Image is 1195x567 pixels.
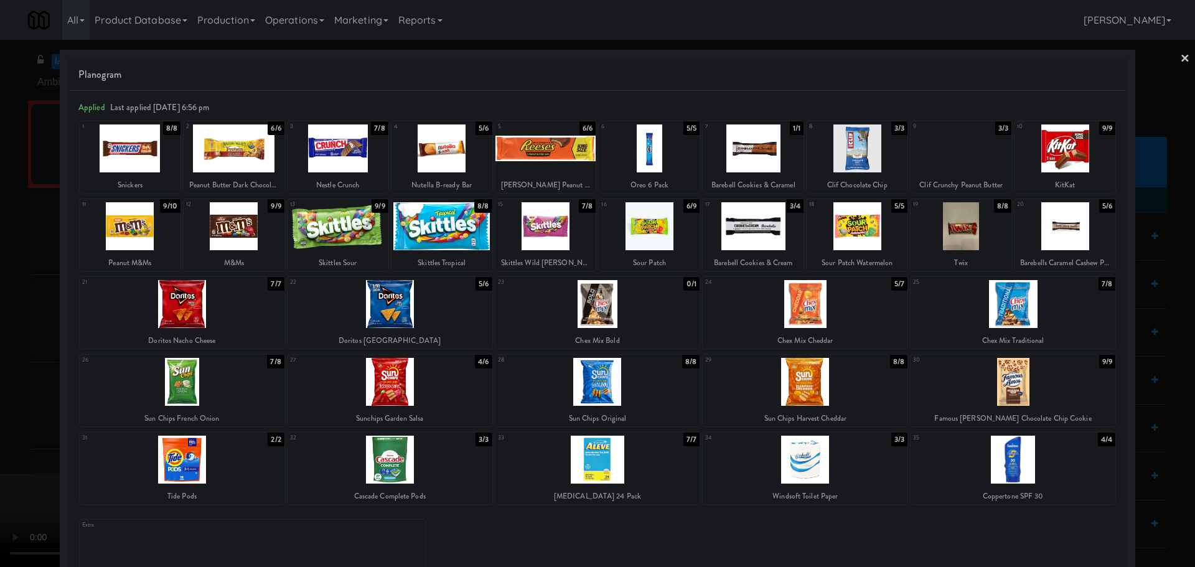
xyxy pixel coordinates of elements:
div: Peanut M&Ms [82,255,179,271]
div: Skittles Tropical [391,255,492,271]
div: 15 [498,199,546,210]
div: 3/3 [476,433,492,446]
div: 0/1 [683,277,700,291]
div: KitKat [1015,177,1115,193]
div: 337/7[MEDICAL_DATA] 24 Pack [495,433,700,504]
div: 7/8 [267,355,284,368]
div: 13 [290,199,338,210]
div: Sun Chips French Onion [80,411,284,426]
div: 6/9 [683,199,700,213]
div: Skittles Wild [PERSON_NAME] [497,255,594,271]
div: 30 [913,355,1013,365]
div: 45/6Nutella B-ready Bar [391,121,492,193]
div: 9/9 [268,199,284,213]
div: 205/6Barebells Caramel Cashew Protein Bar [1015,199,1115,271]
div: 32 [290,433,390,443]
div: 217/7Doritos Nacho Cheese [80,277,284,349]
div: Windsoft Toilet Paper [705,489,906,504]
div: 9/9 [372,199,388,213]
div: 7/8 [371,121,388,135]
div: Coppertone SPF 30 [911,489,1115,504]
span: Last applied [DATE] 6:56 pm [110,101,210,113]
div: 18/8Snickers [80,121,180,193]
div: 24 [705,277,805,288]
div: Coppertone SPF 30 [912,489,1113,504]
div: Doritos [GEOGRAPHIC_DATA] [288,333,492,349]
div: 173/4Barebell Cookies & Cream [703,199,804,271]
div: 230/1Chex Mix Bold [495,277,700,349]
div: 71/1Barebell Cookies & Caramel [703,121,804,193]
div: 9/9 [1099,121,1115,135]
div: Famous [PERSON_NAME] Chocolate Chip Cookie [912,411,1113,426]
div: 312/2Tide Pods [80,433,284,504]
div: 56/6[PERSON_NAME] Peanut Butter Cups [495,121,596,193]
div: 2 [186,121,234,132]
div: 6 [601,121,649,132]
div: Sun Chips Harvest Cheddar [705,411,906,426]
div: 3/3 [891,433,907,446]
div: 5/6 [476,121,492,135]
div: Tide Pods [82,489,283,504]
div: 166/9Sour Patch [599,199,700,271]
div: 3/3 [891,121,907,135]
div: Sunchips Garden Salsa [289,411,490,426]
div: 4/4 [1098,433,1115,446]
div: Sour Patch [601,255,698,271]
div: Barebell Cookies & Cream [703,255,804,271]
div: 28 [498,355,597,365]
div: 16 [601,199,649,210]
div: Twix [911,255,1011,271]
span: Planogram [78,65,1117,84]
div: Clif Chocolate Chip [808,177,906,193]
div: 309/9Famous [PERSON_NAME] Chocolate Chip Cookie [911,355,1115,426]
div: M&Ms [185,255,283,271]
div: Sour Patch Watermelon [808,255,906,271]
div: 4 [394,121,442,132]
div: KitKat [1016,177,1113,193]
div: 7/7 [683,433,700,446]
div: Twix [912,255,1010,271]
div: Oreo 6 Pack [601,177,698,193]
div: 354/4Coppertone SPF 30 [911,433,1115,504]
div: 29 [705,355,805,365]
div: Doritos [GEOGRAPHIC_DATA] [289,333,490,349]
div: 35 [913,433,1013,443]
div: 129/9M&Ms [184,199,284,271]
div: 5/6 [476,277,492,291]
div: 8/8 [474,199,492,213]
div: 257/8Chex Mix Traditional [911,277,1115,349]
div: Sun Chips Original [497,411,698,426]
div: Barebell Cookies & Caramel [703,177,804,193]
div: [PERSON_NAME] Peanut Butter Cups [495,177,596,193]
div: 27 [290,355,390,365]
div: 18 [809,199,857,210]
div: Chex Mix Bold [495,333,700,349]
div: 31 [82,433,182,443]
img: Micromart [28,9,50,31]
div: Cascade Complete Pods [289,489,490,504]
div: 9/9 [1099,355,1115,368]
div: Skittles Wild [PERSON_NAME] [495,255,596,271]
div: Oreo 6 Pack [599,177,700,193]
div: Chex Mix Bold [497,333,698,349]
div: Peanut M&Ms [80,255,180,271]
div: 26/6Peanut Butter Dark Chocolate [184,121,284,193]
div: M&Ms [184,255,284,271]
div: Clif Chocolate Chip [807,177,907,193]
div: Chex Mix Traditional [912,333,1113,349]
div: Nestle Crunch [289,177,387,193]
div: 1/1 [790,121,804,135]
div: Chex Mix Traditional [911,333,1115,349]
div: Nutella B-ready Bar [393,177,490,193]
div: 8/8 [682,355,700,368]
div: 323/3Cascade Complete Pods [288,433,492,504]
div: 8/8 [994,199,1011,213]
div: 21 [82,277,182,288]
div: Clif Crunchy Peanut Butter [911,177,1011,193]
div: 6/6 [579,121,596,135]
a: × [1180,40,1190,78]
div: Sun Chips Harvest Cheddar [703,411,907,426]
div: 245/7Chex Mix Cheddar [703,277,907,349]
div: 5/7 [891,277,907,291]
div: Clif Crunchy Peanut Butter [912,177,1010,193]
